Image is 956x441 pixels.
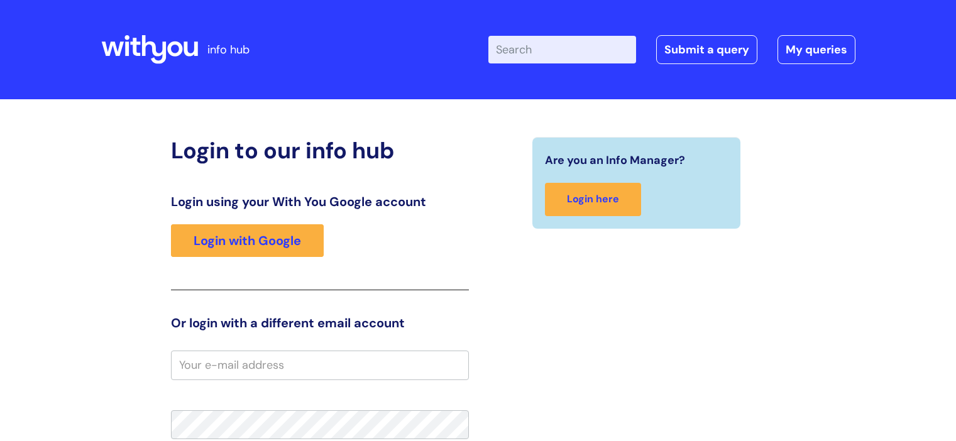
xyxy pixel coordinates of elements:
[545,150,685,170] span: Are you an Info Manager?
[171,351,469,379] input: Your e-mail address
[488,36,636,63] input: Search
[171,315,469,330] h3: Or login with a different email account
[171,137,469,164] h2: Login to our info hub
[171,224,324,257] a: Login with Google
[656,35,757,64] a: Submit a query
[171,194,469,209] h3: Login using your With You Google account
[777,35,855,64] a: My queries
[207,40,250,60] p: info hub
[545,183,641,216] a: Login here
